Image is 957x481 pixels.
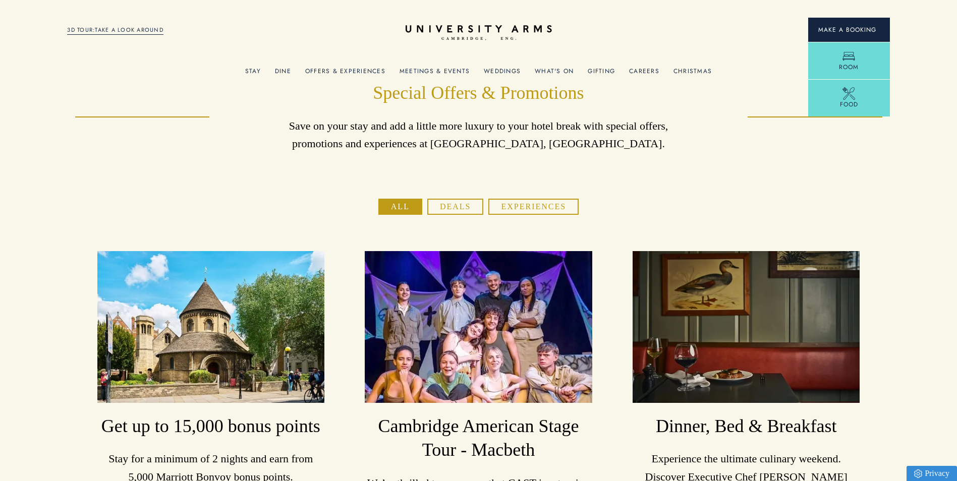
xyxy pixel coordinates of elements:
[406,25,552,41] a: Home
[400,68,470,81] a: Meetings & Events
[488,199,579,215] button: Experiences
[277,117,681,152] p: Save on your stay and add a little more luxury to your hotel break with special offers, promotion...
[97,414,324,439] h3: Get up to 15,000 bonus points
[427,199,484,215] button: Deals
[818,25,880,34] span: Make a Booking
[673,68,712,81] a: Christmas
[535,68,574,81] a: What's On
[277,81,681,105] h1: Special Offers & Promotions
[245,68,261,81] a: Stay
[876,28,880,32] img: Arrow icon
[365,414,592,463] h3: Cambridge American Stage Tour - Macbeth
[629,68,659,81] a: Careers
[907,466,957,481] a: Privacy
[275,68,291,81] a: Dine
[588,68,615,81] a: Gifting
[378,199,422,215] button: All
[484,68,521,81] a: Weddings
[808,18,890,42] button: Make a BookingArrow icon
[305,68,385,81] a: Offers & Experiences
[840,100,858,109] span: Food
[365,251,592,402] img: image-c8454d006a76c629cd640f06d64df91d64b6d178-2880x1180-heif
[633,414,860,439] h3: Dinner, Bed & Breakfast
[97,251,324,402] img: image-a169143ac3192f8fe22129d7686b8569f7c1e8bc-2500x1667-jpg
[808,42,890,79] a: Room
[808,79,890,116] a: Food
[914,469,922,478] img: Privacy
[633,251,860,402] img: image-a84cd6be42fa7fc105742933f10646be5f14c709-3000x2000-jpg
[67,26,163,35] a: 3D TOUR:TAKE A LOOK AROUND
[839,63,859,72] span: Room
